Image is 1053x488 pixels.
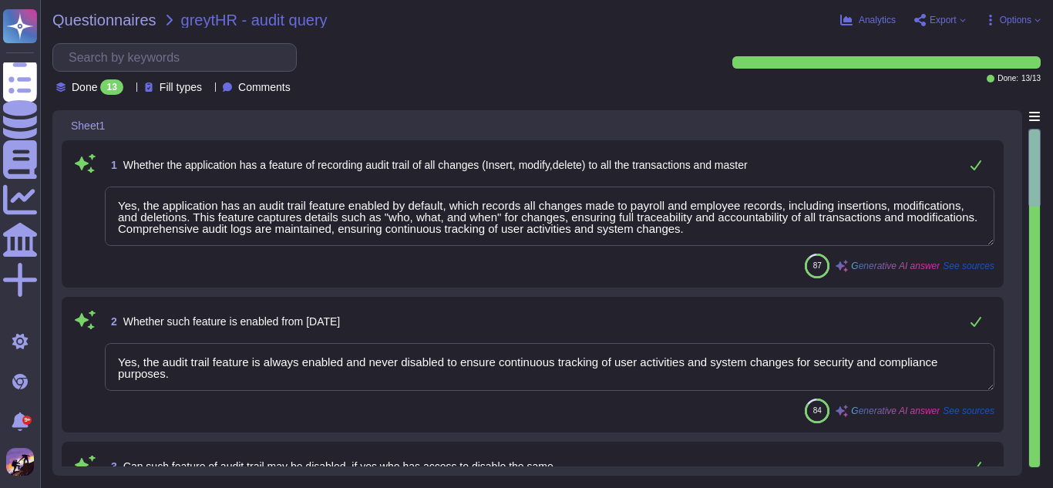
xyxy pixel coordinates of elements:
span: Sheet1 [71,120,105,131]
span: 3 [105,461,117,472]
div: 9+ [22,416,32,425]
span: greytHR - audit query [181,12,328,28]
span: Generative AI answer [851,406,940,416]
span: 87 [813,261,822,270]
span: 84 [813,406,822,415]
span: 1 [105,160,117,170]
span: Can such feature of audit trail may be disabled, if yes who has access to disable the same [123,460,553,473]
span: Analytics [859,15,896,25]
button: Analytics [840,14,896,26]
span: Done [72,82,97,93]
span: Options [1000,15,1031,25]
span: See sources [943,406,994,416]
span: Questionnaires [52,12,156,28]
span: Whether the application has a feature of recording audit trail of all changes (Insert, modify,del... [123,159,748,171]
span: 13 / 13 [1021,75,1041,82]
textarea: Yes, the application has an audit trail feature enabled by default, which records all changes mad... [105,187,994,246]
textarea: Yes, the audit trail feature is always enabled and never disabled to ensure continuous tracking o... [105,343,994,391]
span: 2 [105,316,117,327]
div: 13 [100,79,123,95]
span: See sources [943,261,994,271]
img: user [6,448,34,476]
span: Whether such feature is enabled from [DATE] [123,315,340,328]
input: Search by keywords [61,44,296,71]
button: user [3,445,45,479]
span: Comments [238,82,291,93]
span: Generative AI answer [851,261,940,271]
span: Export [930,15,957,25]
span: Fill types [160,82,202,93]
span: Done: [997,75,1018,82]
